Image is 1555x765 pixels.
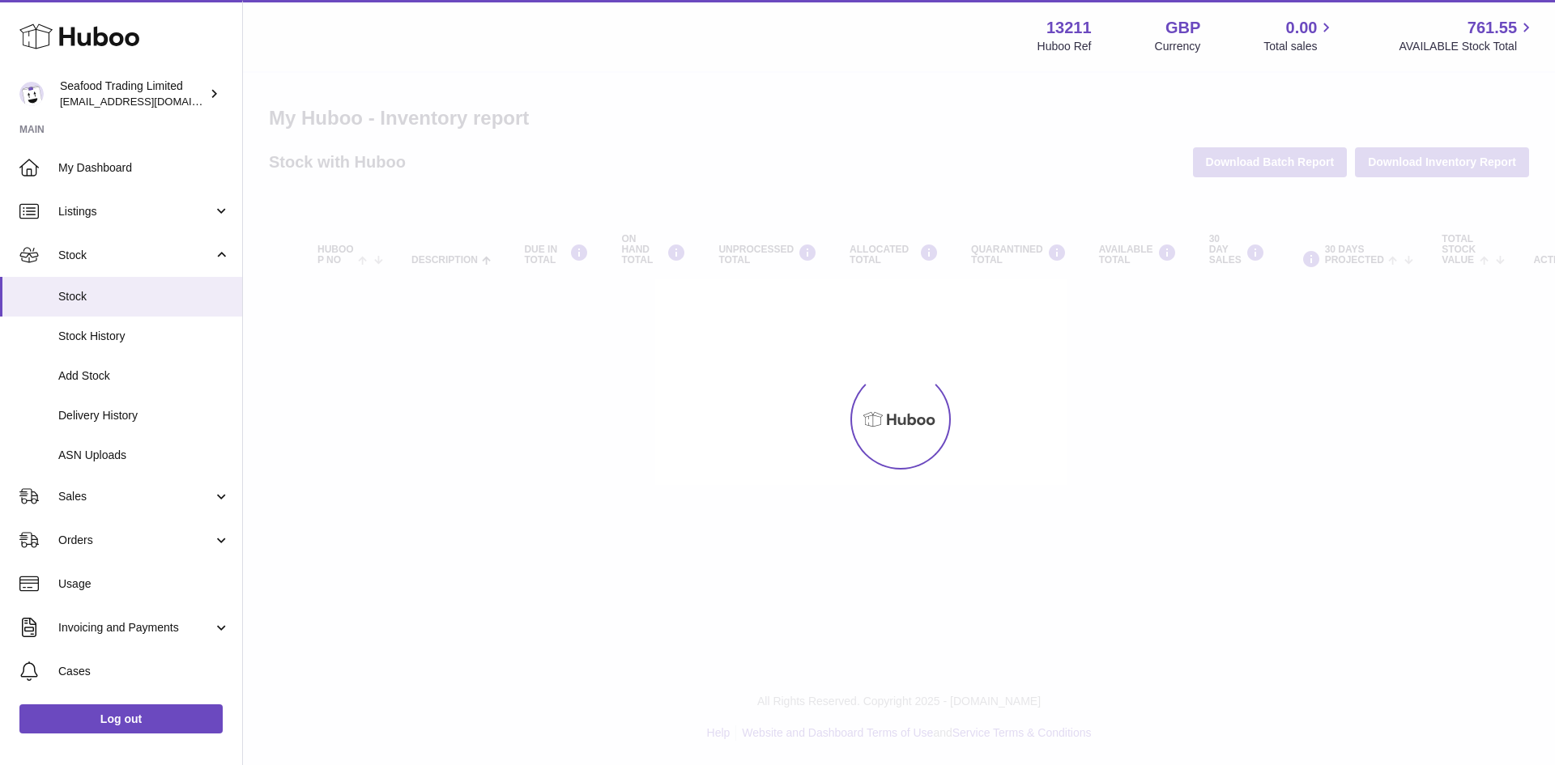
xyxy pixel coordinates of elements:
strong: 13211 [1046,17,1092,39]
span: Cases [58,664,230,679]
a: Log out [19,704,223,733]
span: Stock [58,248,213,263]
a: 0.00 Total sales [1263,17,1336,54]
a: 761.55 AVAILABLE Stock Total [1399,17,1536,54]
strong: GBP [1165,17,1200,39]
span: Stock [58,289,230,304]
span: 761.55 [1468,17,1517,39]
span: Orders [58,533,213,548]
span: My Dashboard [58,160,230,176]
span: AVAILABLE Stock Total [1399,39,1536,54]
span: Add Stock [58,368,230,384]
span: Sales [58,489,213,504]
span: [EMAIL_ADDRESS][DOMAIN_NAME] [60,95,238,108]
div: Huboo Ref [1037,39,1092,54]
span: Invoicing and Payments [58,620,213,635]
span: Total sales [1263,39,1336,54]
span: Usage [58,576,230,592]
span: Delivery History [58,408,230,423]
div: Currency [1155,39,1201,54]
img: online@rickstein.com [19,82,44,106]
div: Seafood Trading Limited [60,79,206,109]
span: 0.00 [1286,17,1318,39]
span: Listings [58,204,213,219]
span: Stock History [58,329,230,344]
span: ASN Uploads [58,448,230,463]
